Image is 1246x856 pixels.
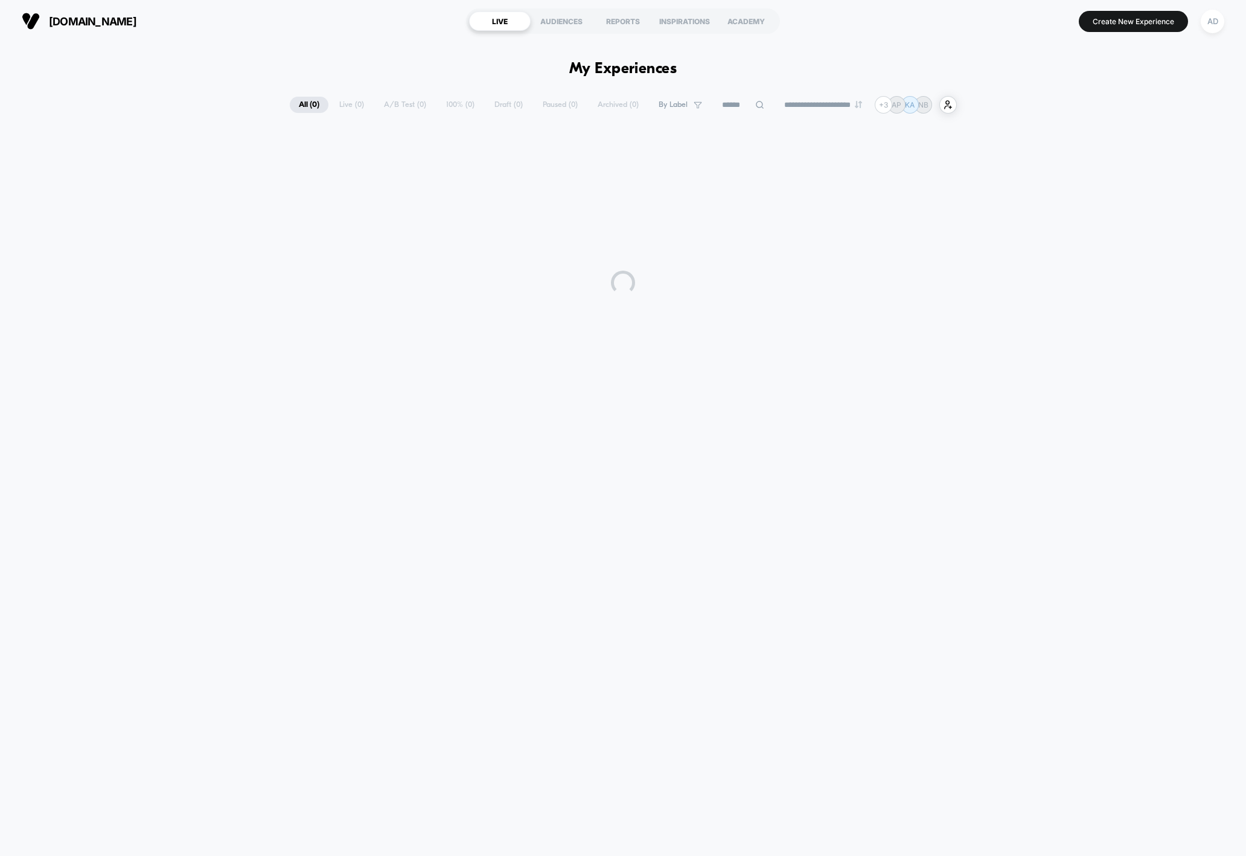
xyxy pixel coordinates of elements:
span: [DOMAIN_NAME] [49,15,136,28]
p: AP [892,100,901,109]
img: Visually logo [22,12,40,30]
img: end [855,101,862,108]
div: INSPIRATIONS [654,11,715,31]
button: AD [1197,9,1228,34]
div: ACADEMY [715,11,777,31]
button: [DOMAIN_NAME] [18,11,140,31]
p: KA [905,100,915,109]
span: All ( 0 ) [290,97,328,113]
p: NB [918,100,928,109]
span: By Label [659,100,688,109]
div: AUDIENCES [531,11,592,31]
div: AD [1201,10,1224,33]
button: Create New Experience [1079,11,1188,32]
div: REPORTS [592,11,654,31]
h1: My Experiences [569,60,677,78]
div: + 3 [875,96,892,114]
div: LIVE [469,11,531,31]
